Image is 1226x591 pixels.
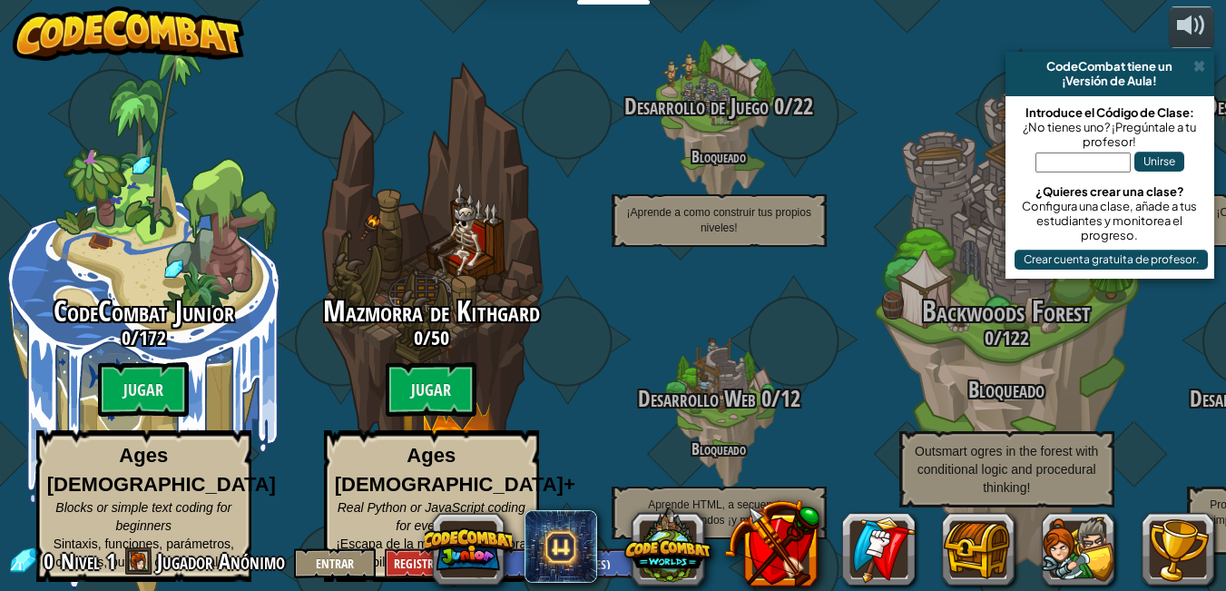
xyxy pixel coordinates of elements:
[385,548,466,578] button: Registrarse
[106,547,116,576] span: 1
[627,206,811,234] span: ¡Aprende a como construir tus propios niveles!
[1015,105,1205,120] div: Introduce el Código de Clase:
[294,548,376,578] button: Entrar
[139,324,166,351] span: 172
[575,387,863,411] h3: /
[288,327,575,349] h3: /
[1169,6,1214,49] button: Ajustar volúmen
[1002,324,1029,351] span: 122
[1013,59,1207,74] div: CodeCombat tiene un
[54,291,234,330] span: CodeCombat Junior
[1134,152,1184,172] button: Unirse
[61,547,100,576] span: Nivel
[756,383,771,414] span: 0
[638,383,756,414] span: Desarrollo Web
[157,547,285,576] span: Jugador Anónimo
[122,324,131,351] span: 0
[985,324,994,351] span: 0
[335,444,575,495] strong: Ages [DEMOGRAPHIC_DATA]+
[780,383,800,414] span: 12
[769,91,784,122] span: 0
[414,324,423,351] span: 0
[575,94,863,119] h3: /
[55,500,231,533] span: Blocks or simple text coding for beginners
[863,378,1151,402] h3: Bloqueado
[47,444,276,495] strong: Ages [DEMOGRAPHIC_DATA]
[624,91,769,122] span: Desarrollo de Juego
[1015,199,1205,242] div: Configura una clase, añade a tus estudiantes y monitorea el progreso.
[575,148,863,165] h4: Bloqueado
[54,537,234,569] span: Sintaxis, funciones, parámetros, cadenas, bucles, condicionales
[323,291,540,330] span: Mazmorra de Kithgard
[1015,184,1205,199] div: ¿Quieres crear una clase?
[915,444,1098,495] span: Outsmart ogres in the forest with conditional logic and procedural thinking!
[1015,250,1208,270] button: Crear cuenta gratuita de profesor.
[648,498,790,527] span: Aprende HTML, a secuenciar comandos ¡y más!
[863,327,1151,349] h3: /
[1013,74,1207,88] div: ¡Versión de Aula!
[13,6,245,61] img: CodeCombat - Learn how to code by playing a game
[98,362,189,417] btn: Jugar
[431,324,449,351] span: 50
[922,291,1091,330] span: Backwoods Forest
[1015,120,1205,149] div: ¿No tienes uno? ¡Pregúntale a tu profesor!
[44,547,59,576] span: 0
[575,440,863,458] h4: Bloqueado
[336,537,526,569] span: ¡Escapa de la mazmorra y mejora tus habilidades de programación!
[338,500,525,533] span: Real Python or JavaScript coding for everyone
[386,362,476,417] btn: Jugar
[793,91,813,122] span: 22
